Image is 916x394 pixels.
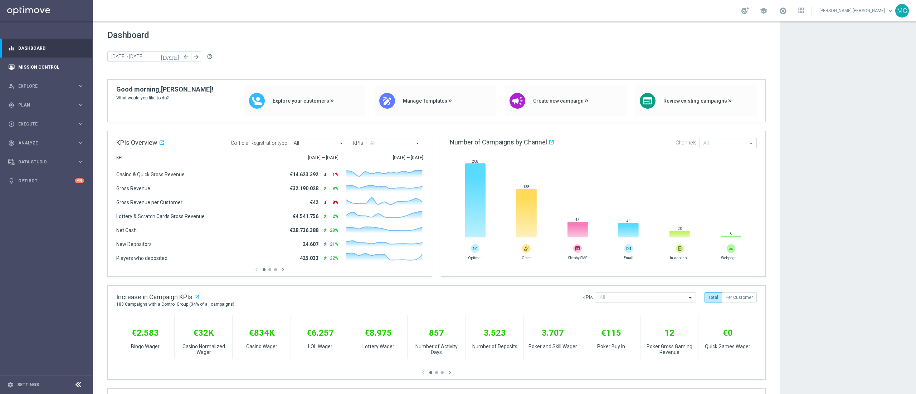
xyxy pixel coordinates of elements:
span: Execute [18,122,77,126]
button: equalizer Dashboard [8,45,84,51]
a: Dashboard [18,39,84,58]
i: gps_fixed [8,102,15,108]
div: Optibot [8,171,84,190]
span: Data Studio [18,160,77,164]
i: keyboard_arrow_right [77,83,84,89]
div: Execute [8,121,77,127]
span: keyboard_arrow_down [887,7,895,15]
i: settings [7,381,14,388]
i: keyboard_arrow_right [77,139,84,146]
button: play_circle_outline Execute keyboard_arrow_right [8,121,84,127]
button: person_search Explore keyboard_arrow_right [8,83,84,89]
div: Analyze [8,140,77,146]
div: Plan [8,102,77,108]
div: Mission Control [8,58,84,77]
a: Mission Control [18,58,84,77]
i: person_search [8,83,15,89]
i: play_circle_outline [8,121,15,127]
button: track_changes Analyze keyboard_arrow_right [8,140,84,146]
div: Data Studio [8,159,77,165]
span: Explore [18,84,77,88]
i: keyboard_arrow_right [77,102,84,108]
div: Explore [8,83,77,89]
div: Dashboard [8,39,84,58]
button: lightbulb Optibot +10 [8,178,84,184]
i: equalizer [8,45,15,51]
button: Mission Control [8,64,84,70]
i: keyboard_arrow_right [77,120,84,127]
i: lightbulb [8,178,15,184]
i: keyboard_arrow_right [77,158,84,165]
i: track_changes [8,140,15,146]
a: Optibot [18,171,75,190]
a: Settings [17,383,39,387]
button: gps_fixed Plan keyboard_arrow_right [8,102,84,108]
div: MG [895,4,909,18]
span: Analyze [18,141,77,145]
div: +10 [75,178,84,183]
span: Plan [18,103,77,107]
span: school [760,7,768,15]
button: Data Studio keyboard_arrow_right [8,159,84,165]
a: [PERSON_NAME] [PERSON_NAME]keyboard_arrow_down [819,5,895,16]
